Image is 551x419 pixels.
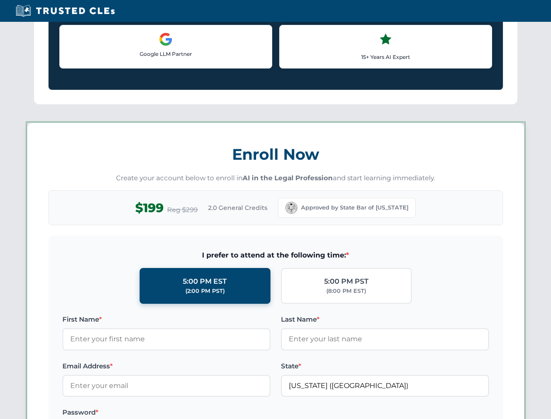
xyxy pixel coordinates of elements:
input: Enter your last name [281,328,489,350]
span: I prefer to attend at the following time: [62,250,489,261]
div: (8:00 PM EST) [326,287,366,295]
img: California Bar [285,202,298,214]
input: California (CA) [281,375,489,397]
div: 5:00 PM EST [183,276,227,287]
span: Reg $299 [167,205,198,215]
div: 5:00 PM PST [324,276,369,287]
span: $199 [135,198,164,218]
span: Approved by State Bar of [US_STATE] [301,203,408,212]
img: Google [159,32,173,46]
img: Trusted CLEs [13,4,117,17]
strong: AI in the Legal Profession [243,174,333,182]
input: Enter your first name [62,328,270,350]
p: Create your account below to enroll in and start learning immediately. [48,173,503,183]
input: Enter your email [62,375,270,397]
div: (2:00 PM PST) [185,287,225,295]
label: Last Name [281,314,489,325]
p: Google LLM Partner [67,50,265,58]
p: 15+ Years AI Expert [287,53,485,61]
label: State [281,361,489,371]
h3: Enroll Now [48,141,503,168]
label: Email Address [62,361,270,371]
label: Password [62,407,270,418]
span: 2.0 General Credits [208,203,267,213]
label: First Name [62,314,270,325]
